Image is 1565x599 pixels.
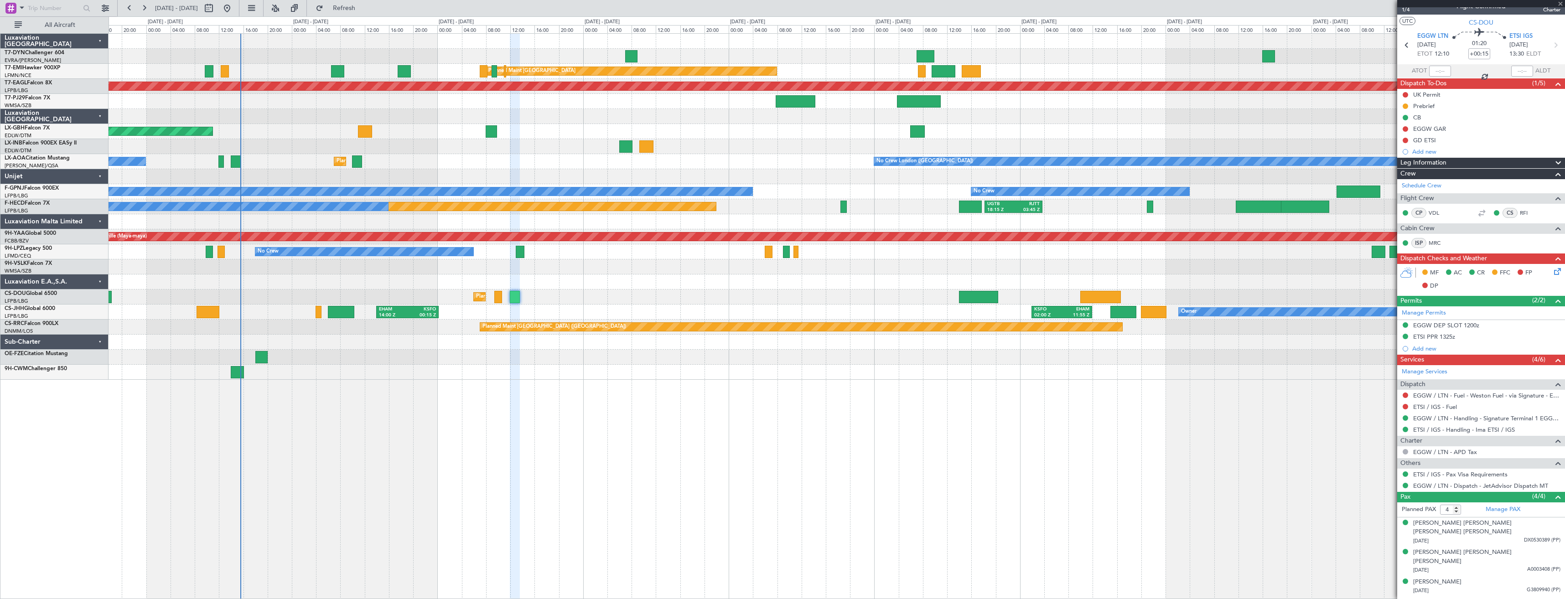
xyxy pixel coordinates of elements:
[5,95,25,101] span: T7-PJ29
[293,18,328,26] div: [DATE] - [DATE]
[1413,519,1560,537] div: [PERSON_NAME] [PERSON_NAME] [PERSON_NAME] [PERSON_NAME]
[1021,18,1057,26] div: [DATE] - [DATE]
[1429,239,1449,247] a: MRC
[1020,25,1044,33] div: 00:00
[534,25,559,33] div: 16:00
[1068,25,1093,33] div: 08:00
[1400,253,1487,264] span: Dispatch Checks and Weather
[1520,209,1540,217] a: RFI
[850,25,874,33] div: 20:00
[1034,312,1062,319] div: 02:00 Z
[1402,309,1446,318] a: Manage Permits
[1417,50,1432,59] span: ETOT
[1181,305,1197,319] div: Owner
[5,102,31,109] a: WMSA/SZB
[10,18,99,32] button: All Aircraft
[1413,91,1441,98] div: UK Permit
[5,306,24,311] span: CS-JHH
[1311,25,1336,33] div: 00:00
[1532,295,1545,305] span: (2/2)
[923,25,947,33] div: 08:00
[1412,148,1560,155] div: Add new
[1413,321,1479,329] div: EGGW DEP SLOT 1200z
[583,25,607,33] div: 00:00
[1500,269,1510,278] span: FFC
[5,50,64,56] a: T7-DYNChallenger 604
[1532,355,1545,364] span: (4/6)
[5,306,55,311] a: CS-JHHGlobal 6000
[5,231,25,236] span: 9H-YAA
[1167,18,1202,26] div: [DATE] - [DATE]
[1417,41,1436,50] span: [DATE]
[1402,6,1424,14] span: 1/4
[5,268,31,274] a: WMSA/SZB
[1400,158,1446,168] span: Leg Information
[98,25,122,33] div: 16:00
[1532,78,1545,88] span: (1/5)
[1472,39,1487,48] span: 01:20
[5,291,26,296] span: CS-DOU
[408,306,436,313] div: KSFO
[1413,578,1461,587] div: [PERSON_NAME]
[899,25,923,33] div: 04:00
[1526,50,1541,59] span: ELDT
[1400,223,1435,234] span: Cabin Crew
[1527,586,1560,594] span: G3809940 (PP)
[5,57,61,64] a: EVRA/[PERSON_NAME]
[656,25,680,33] div: 12:00
[1400,78,1446,89] span: Dispatch To-Dos
[268,25,292,33] div: 20:00
[1400,169,1416,179] span: Crew
[5,291,57,296] a: CS-DOUGlobal 6500
[219,25,243,33] div: 12:00
[1527,566,1560,573] span: A0003408 (PP)
[1263,25,1287,33] div: 16:00
[5,125,50,131] a: LX-GBHFalcon 7X
[1400,296,1422,306] span: Permits
[987,207,1013,213] div: 18:15 Z
[1413,482,1548,490] a: EGGW / LTN - Dispatch - JetAdvisor Dispatch MT
[5,186,24,191] span: F-GPNJ
[680,25,705,33] div: 16:00
[5,72,31,79] a: LFMN/NCE
[24,22,96,28] span: All Aircraft
[1435,50,1449,59] span: 12:10
[5,147,31,154] a: EDLW/DTM
[947,25,971,33] div: 12:00
[1413,567,1429,573] span: [DATE]
[1399,17,1415,25] button: UTC
[5,261,27,266] span: 9H-VSLK
[1044,25,1068,33] div: 04:00
[1413,114,1421,121] div: CB
[1093,25,1117,33] div: 12:00
[5,207,28,214] a: LFPB/LBG
[1336,25,1360,33] div: 04:00
[195,25,219,33] div: 08:00
[1525,269,1532,278] span: FP
[1400,379,1425,390] span: Dispatch
[311,1,366,15] button: Refresh
[1469,18,1493,27] span: CS-DOU
[5,95,50,101] a: T7-PJ29Falcon 7X
[365,25,389,33] div: 12:00
[1477,269,1485,278] span: CR
[148,18,183,26] div: [DATE] - [DATE]
[482,320,626,334] div: Planned Maint [GEOGRAPHIC_DATA] ([GEOGRAPHIC_DATA])
[5,366,28,372] span: 9H-CWM
[1313,18,1348,26] div: [DATE] - [DATE]
[379,312,407,319] div: 14:00 Z
[5,192,28,199] a: LFPB/LBG
[408,312,436,319] div: 00:15 Z
[826,25,850,33] div: 16:00
[1360,25,1384,33] div: 08:00
[5,50,25,56] span: T7-DYN
[5,298,28,305] a: LFPB/LBG
[389,25,413,33] div: 16:00
[1400,458,1420,469] span: Others
[1239,25,1263,33] div: 12:00
[1509,41,1528,50] span: [DATE]
[5,87,28,94] a: LFPB/LBG
[5,366,67,372] a: 9H-CWMChallenger 850
[1417,32,1448,41] span: EGGW LTN
[730,18,765,26] div: [DATE] - [DATE]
